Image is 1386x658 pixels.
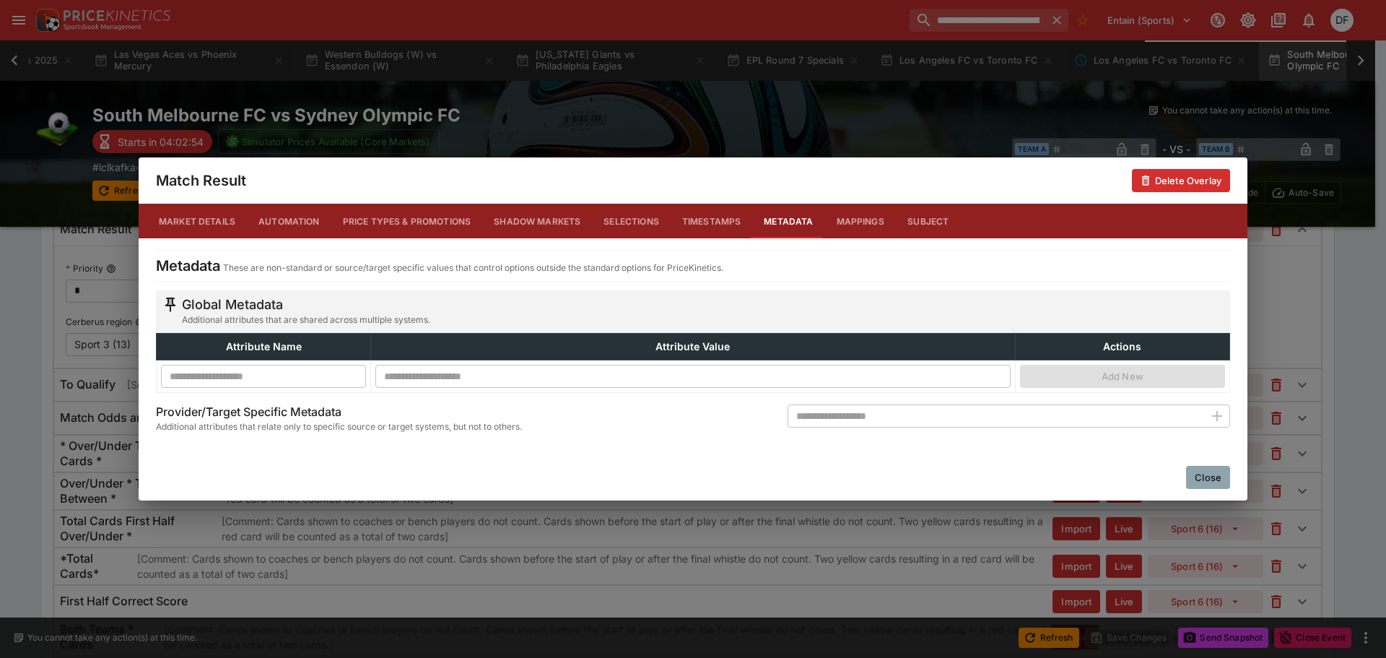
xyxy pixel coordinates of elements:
th: Attribute Value [371,334,1015,360]
button: Selections [592,204,671,238]
button: Market Details [147,204,247,238]
button: Subject [896,204,961,238]
button: Close [1186,466,1230,489]
button: Delete Overlay [1132,169,1230,192]
th: Attribute Name [157,334,371,360]
h4: Metadata [156,256,220,275]
th: Actions [1015,334,1229,360]
h4: Match Result [156,171,246,190]
h5: Global Metadata [182,296,430,313]
button: Shadow Markets [482,204,592,238]
button: Price Types & Promotions [331,204,483,238]
span: Additional attributes that relate only to specific source or target systems, but not to others. [156,420,522,434]
h6: Provider/Target Specific Metadata [156,404,522,420]
button: Metadata [752,204,824,238]
button: Mappings [825,204,896,238]
button: Automation [247,204,331,238]
span: Additional attributes that are shared across multiple systems. [182,313,430,327]
p: These are non-standard or source/target specific values that control options outside the standard... [223,261,723,275]
button: Timestamps [671,204,753,238]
